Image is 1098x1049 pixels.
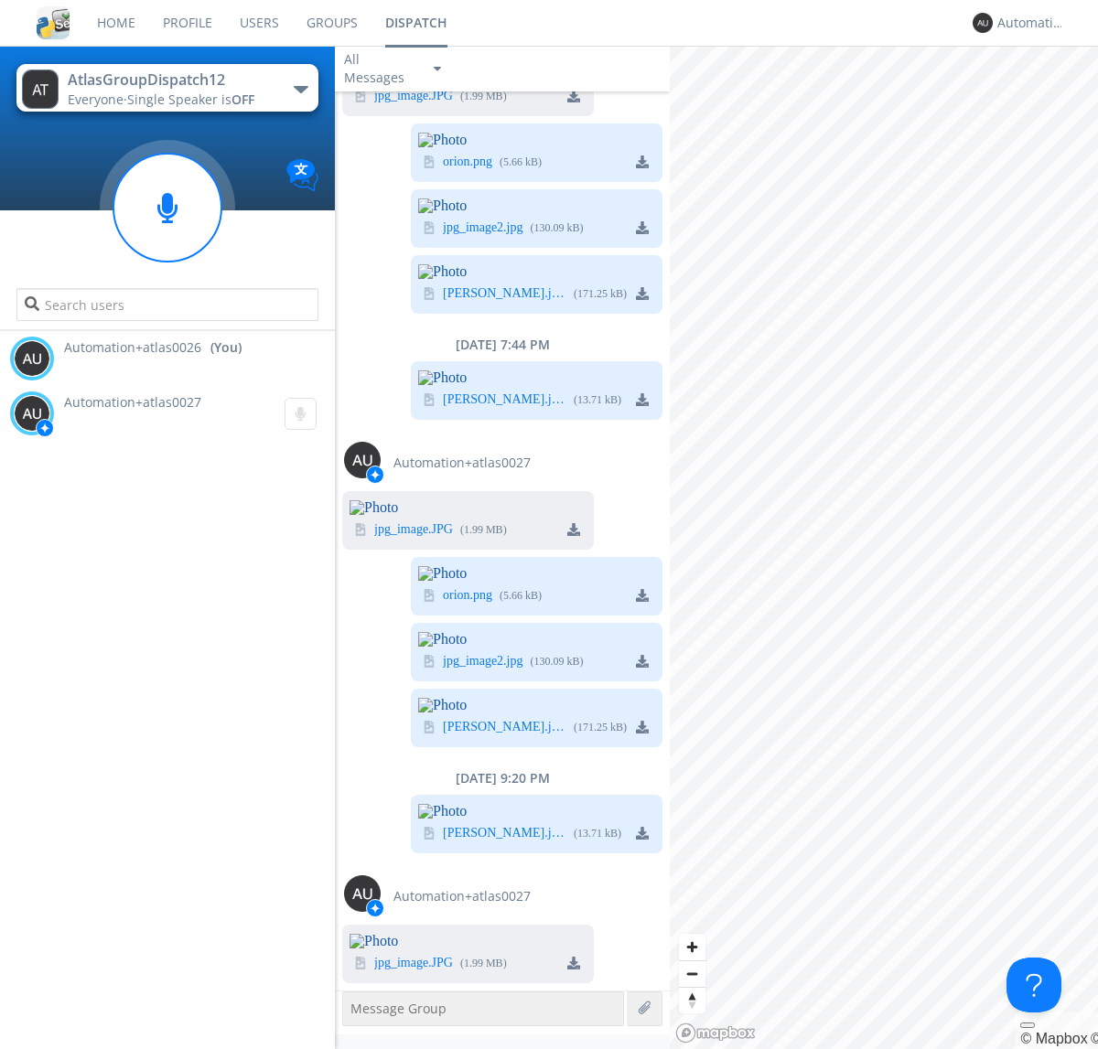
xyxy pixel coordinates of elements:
img: image icon [354,523,367,536]
img: 373638.png [973,13,993,33]
button: AtlasGroupDispatch12Everyone·Single Speaker isOFF [16,64,318,112]
img: 373638.png [14,340,50,377]
a: [PERSON_NAME].jpeg [443,721,566,735]
img: cddb5a64eb264b2086981ab96f4c1ba7 [37,6,70,39]
img: Photo [418,133,662,147]
img: download media button [636,155,649,168]
img: download media button [567,90,580,102]
img: Photo [350,934,594,948]
img: download media button [636,393,649,406]
img: Photo [418,566,662,581]
span: Automation+atlas0027 [393,887,531,905]
img: Photo [418,198,662,213]
a: jpg_image.JPG [374,90,453,104]
a: [PERSON_NAME].jpeg [443,393,566,408]
img: 373638.png [22,70,59,109]
span: Automation+atlas0027 [64,393,201,411]
div: ( 5.66 kB ) [500,588,542,604]
img: download media button [636,655,649,668]
a: jpg_image.JPG [374,523,453,538]
img: image icon [423,393,436,406]
div: Everyone · [68,91,274,109]
span: Reset bearing to north [679,988,705,1013]
img: Translation enabled [286,159,318,191]
span: Single Speaker is [127,91,254,108]
div: [DATE] 7:44 PM [335,336,670,354]
img: caret-down-sm.svg [434,67,441,71]
img: image icon [423,155,436,168]
a: orion.png [443,589,492,604]
button: Zoom in [679,934,705,960]
img: 373638.png [14,395,50,432]
div: (You) [210,338,242,357]
button: Zoom out [679,960,705,987]
div: ( 13.71 kB ) [574,392,621,408]
span: Zoom out [679,961,705,987]
button: Toggle attribution [1020,1022,1035,1028]
a: orion.png [443,155,492,170]
a: jpg_image.JPG [374,957,453,971]
img: image icon [423,655,436,668]
iframe: Toggle Customer Support [1006,958,1061,1012]
img: image icon [423,221,436,234]
img: Photo [418,698,662,712]
img: image icon [354,90,367,102]
img: download media button [636,221,649,234]
img: image icon [423,827,436,840]
img: image icon [423,589,436,602]
a: jpg_image2.jpg [443,221,523,236]
img: Photo [418,632,662,647]
div: ( 130.09 kB ) [531,220,584,236]
img: download media button [636,589,649,602]
div: ( 130.09 kB ) [531,654,584,669]
div: Automation+atlas0026 [997,14,1066,32]
div: All Messages [344,50,417,87]
a: jpg_image2.jpg [443,655,523,669]
img: download media button [567,957,580,969]
img: download media button [636,827,649,840]
img: Photo [418,264,662,279]
span: OFF [231,91,254,108]
a: Mapbox [1020,1031,1087,1046]
div: ( 1.99 MB ) [460,522,507,538]
div: ( 13.71 kB ) [574,826,621,841]
div: ( 1.99 MB ) [460,956,507,971]
div: ( 1.99 MB ) [460,89,507,104]
img: Photo [418,804,662,819]
input: Search users [16,288,318,321]
img: image icon [354,957,367,969]
div: ( 5.66 kB ) [500,155,542,170]
img: Photo [350,500,594,515]
img: image icon [423,287,436,300]
span: Automation+atlas0026 [64,338,201,357]
div: ( 171.25 kB ) [574,286,627,302]
span: Automation+atlas0027 [393,454,531,472]
img: Photo [418,370,662,385]
img: image icon [423,721,436,733]
div: AtlasGroupDispatch12 [68,70,274,91]
div: ( 171.25 kB ) [574,720,627,735]
a: [PERSON_NAME].jpeg [443,827,566,841]
button: Reset bearing to north [679,987,705,1013]
img: 373638.png [344,875,381,912]
img: download media button [636,287,649,300]
img: 373638.png [344,442,381,478]
a: Mapbox logo [675,1022,756,1044]
img: download media button [567,523,580,536]
img: download media button [636,721,649,733]
div: [DATE] 9:20 PM [335,769,670,787]
a: [PERSON_NAME].jpeg [443,287,566,302]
